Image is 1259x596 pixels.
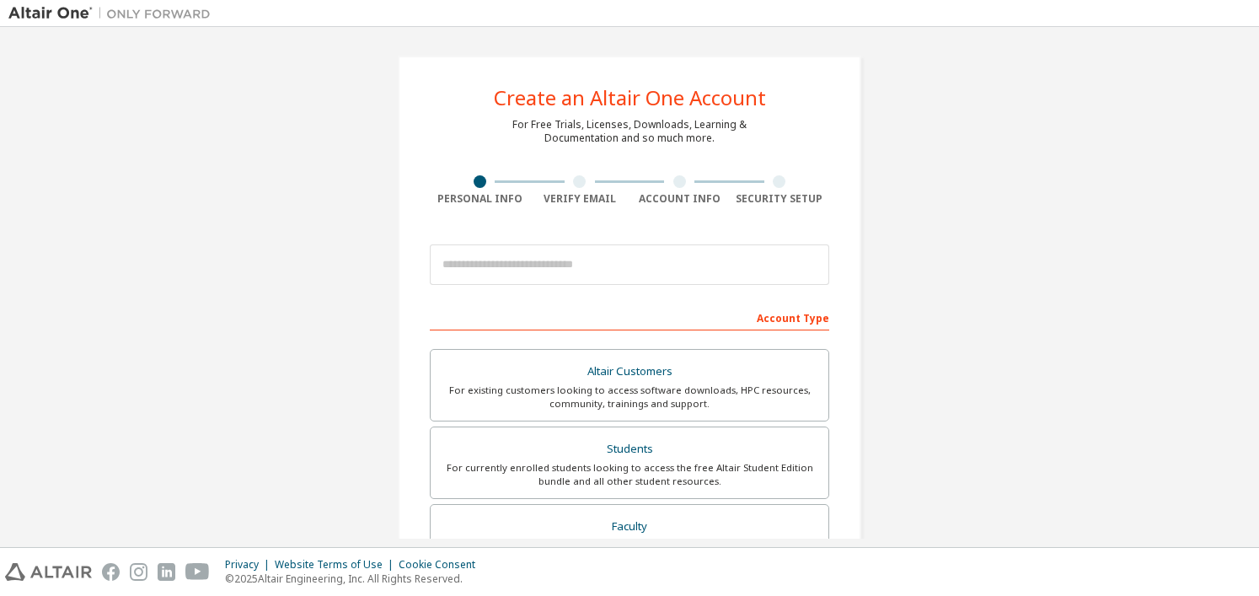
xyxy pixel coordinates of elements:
[430,192,530,206] div: Personal Info
[530,192,630,206] div: Verify Email
[730,192,830,206] div: Security Setup
[441,538,818,565] div: For faculty & administrators of academic institutions administering students and accessing softwa...
[441,384,818,411] div: For existing customers looking to access software downloads, HPC resources, community, trainings ...
[5,563,92,581] img: altair_logo.svg
[158,563,175,581] img: linkedin.svg
[275,558,399,572] div: Website Terms of Use
[225,572,485,586] p: © 2025 Altair Engineering, Inc. All Rights Reserved.
[185,563,210,581] img: youtube.svg
[8,5,219,22] img: Altair One
[494,88,766,108] div: Create an Altair One Account
[399,558,485,572] div: Cookie Consent
[430,303,829,330] div: Account Type
[441,461,818,488] div: For currently enrolled students looking to access the free Altair Student Edition bundle and all ...
[225,558,275,572] div: Privacy
[629,192,730,206] div: Account Info
[102,563,120,581] img: facebook.svg
[441,515,818,539] div: Faculty
[512,118,747,145] div: For Free Trials, Licenses, Downloads, Learning & Documentation and so much more.
[441,360,818,384] div: Altair Customers
[130,563,147,581] img: instagram.svg
[441,438,818,461] div: Students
